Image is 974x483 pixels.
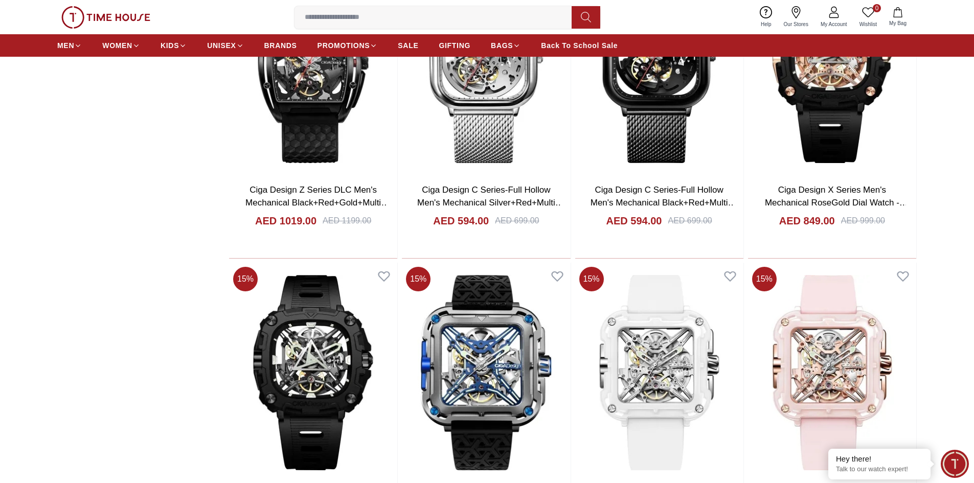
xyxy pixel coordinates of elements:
[575,263,743,482] img: Ciga Design X Ceramic Men's Mechanical Skeleton Dial Watch - X012-WS02-W5WH
[439,36,470,55] a: GIFTING
[873,4,881,12] span: 0
[161,40,179,51] span: KIDS
[207,40,236,51] span: UNISEX
[318,40,370,51] span: PROMOTIONS
[433,214,489,228] h4: AED 594.00
[245,185,390,234] a: Ciga Design Z Series DLC Men's Mechanical Black+Red+Gold+Multi Color Dial Watch - Z031-BLBL-W15BK
[579,267,604,291] span: 15 %
[402,263,570,482] img: Ciga Design X Series Titanium Men's Mechanical Silver+Blue+Multi Color Dial Watch - X021-TIBU-W25BK
[398,36,418,55] a: SALE
[417,185,564,221] a: Ciga Design C Series-Full Hollow Men's Mechanical Silver+Red+Multi Color Dial Watch - Z011-SISI-W13
[885,19,911,27] span: My Bag
[755,4,778,30] a: Help
[264,36,297,55] a: BRANDS
[779,214,835,228] h4: AED 849.00
[757,20,776,28] span: Help
[817,20,851,28] span: My Account
[591,185,737,221] a: Ciga Design C Series-Full Hollow Men's Mechanical Black+Red+Multi Color Dial Watch - Z011-BLBL-W13
[57,40,74,51] span: MEN
[406,267,431,291] span: 15 %
[748,263,916,482] img: Ciga Design X Ceramic Men's Mechanical Skeleton Dial Watch - X012-PR02-W5PK
[318,36,378,55] a: PROMOTIONS
[398,40,418,51] span: SALE
[102,40,132,51] span: WOMEN
[439,40,470,51] span: GIFTING
[61,6,150,29] img: ...
[855,20,881,28] span: Wishlist
[853,4,883,30] a: 0Wishlist
[495,215,539,227] div: AED 699.00
[765,185,908,221] a: Ciga Design X Series Men's Mechanical RoseGold Dial Watch - X051-BR01- W5B
[255,214,316,228] h4: AED 1019.00
[941,450,969,478] div: Chat Widget
[883,5,913,29] button: My Bag
[491,36,520,55] a: BAGS
[780,20,812,28] span: Our Stores
[207,36,243,55] a: UNISEX
[323,215,371,227] div: AED 1199.00
[161,36,187,55] a: KIDS
[229,263,397,482] img: Ciga Design X Series Men's Mechanical Black Dial Watch - X051-BB01- W5B
[264,40,297,51] span: BRANDS
[541,36,618,55] a: Back To School Sale
[836,465,923,474] p: Talk to our watch expert!
[57,36,82,55] a: MEN
[491,40,513,51] span: BAGS
[606,214,662,228] h4: AED 594.00
[233,267,258,291] span: 15 %
[668,215,712,227] div: AED 699.00
[836,454,923,464] div: Hey there!
[541,40,618,51] span: Back To School Sale
[752,267,777,291] span: 15 %
[778,4,814,30] a: Our Stores
[102,36,140,55] a: WOMEN
[841,215,885,227] div: AED 999.00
